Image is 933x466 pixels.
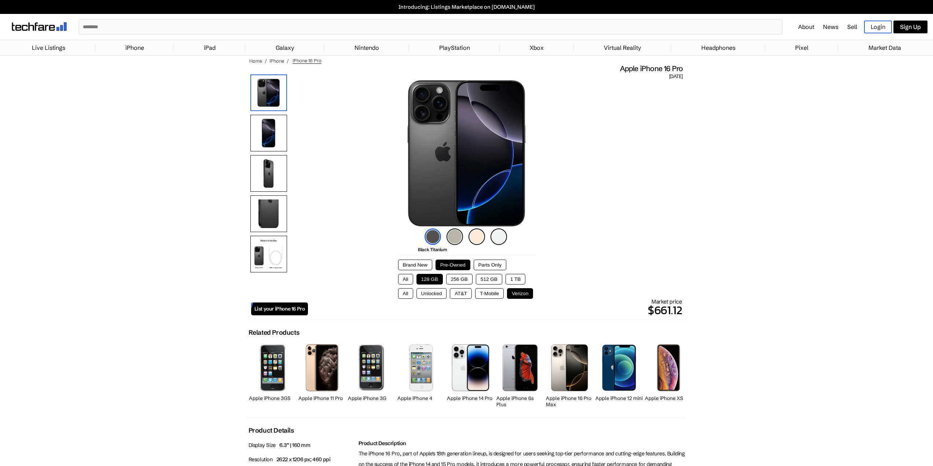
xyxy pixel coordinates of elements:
span: / [287,58,289,64]
a: iPhone [269,58,284,64]
h2: Apple iPhone 3GS [249,395,297,401]
h2: Apple iPhone 11 Pro [298,395,346,401]
h2: Apple iPhone 12 mini [595,395,643,401]
h2: Apple iPhone 14 Pro [447,395,495,401]
img: iPhone 3GS [260,344,285,391]
button: Unlocked [416,288,447,299]
h2: Related Products [249,329,300,337]
button: 512 GB [476,274,502,285]
img: black-titanium-icon [425,228,441,245]
img: iPhone 14 Pro [452,344,490,391]
img: iPhone 4s [409,344,433,391]
a: Xbox [526,40,547,55]
a: iPhone 4s Apple iPhone 4 [397,340,445,410]
button: T-Mobile [475,288,504,299]
a: iPhone 6s Plus Apple iPhone 6s Plus [496,340,544,410]
img: iPhone 11 Pro [306,344,338,391]
a: Home [249,58,262,64]
a: Login [864,21,892,33]
img: Front [250,115,287,151]
a: About [798,23,814,30]
a: Headphones [698,40,739,55]
img: What [250,236,287,272]
img: iPhone 16 Pro Max [551,344,588,391]
a: Virtual Reality [600,40,645,55]
h2: Product Description [359,440,685,447]
button: Pre-Owned [436,260,470,270]
a: Pixel [791,40,812,55]
img: iPhone 6s Plus [500,344,540,391]
a: iPhone 12 mini Apple iPhone 12 mini [595,340,643,410]
h2: Apple iPhone 6s Plus [496,395,544,408]
img: iPhone 12 mini [602,344,636,391]
button: All [398,274,413,285]
button: All [398,288,413,299]
span: [DATE] [669,73,683,80]
a: Introducing: Listings Marketplace on [DOMAIN_NAME] [4,4,929,10]
a: iPhone 3GS Apple iPhone 3GS [249,340,297,410]
span: Black Titanium [418,247,447,252]
h2: Apple iPhone XS [645,395,693,401]
a: iPhone 3G Apple iPhone 3G [348,340,396,410]
a: PlayStation [436,40,474,55]
img: iPhone 16 Pro [407,80,526,227]
h2: Apple iPhone 3G [348,395,396,401]
div: Market price [308,298,682,319]
a: iPhone 16 Pro Max Apple iPhone 16 Pro Max [546,340,594,410]
a: News [823,23,838,30]
a: Sign Up [893,21,928,33]
span: Apple iPhone 16 Pro [620,64,683,73]
h2: Apple iPhone 16 Pro Max [546,395,594,408]
a: iPhone 14 Pro Apple iPhone 14 Pro [447,340,495,410]
img: natural-titanium-icon [447,228,463,245]
a: List your iPhone 16 Pro [251,302,308,315]
p: $661.12 [308,301,682,319]
button: 256 GB [446,274,473,285]
span: List your iPhone 16 Pro [254,306,305,312]
img: white-titanium-icon [491,228,507,245]
span: 2622 x 1206 px; 460 ppi [276,456,331,463]
img: desert-titanium-icon [469,228,485,245]
img: iPhone 3G [359,344,385,391]
p: Resolution [249,454,355,465]
button: 1 TB [506,274,525,285]
button: Parts Only [474,260,506,270]
a: iPhone 11 Pro Apple iPhone 11 Pro [298,340,346,410]
button: Verizon [507,288,533,299]
img: iPhone 16 Pro [250,74,287,111]
a: iPad [200,40,219,55]
a: Market Data [865,40,905,55]
span: / [265,58,267,64]
p: Display Size [249,440,355,451]
span: iPhone 16 Pro [293,58,322,64]
h2: Product Details [249,426,294,434]
img: Rear [250,155,287,192]
a: Galaxy [272,40,298,55]
img: Camera [250,195,287,232]
a: iPhone XS Apple iPhone XS [645,340,693,410]
img: techfare logo [12,22,67,31]
a: Nintendo [351,40,383,55]
button: Brand New [398,260,432,270]
h2: Apple iPhone 4 [397,395,445,401]
a: Live Listings [28,40,69,55]
button: AT&T [450,288,472,299]
a: Sell [847,23,857,30]
img: iPhone XS [657,344,680,391]
span: 6.3” | 160 mm [279,442,311,448]
button: 128 GB [416,274,443,285]
a: iPhone [122,40,148,55]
